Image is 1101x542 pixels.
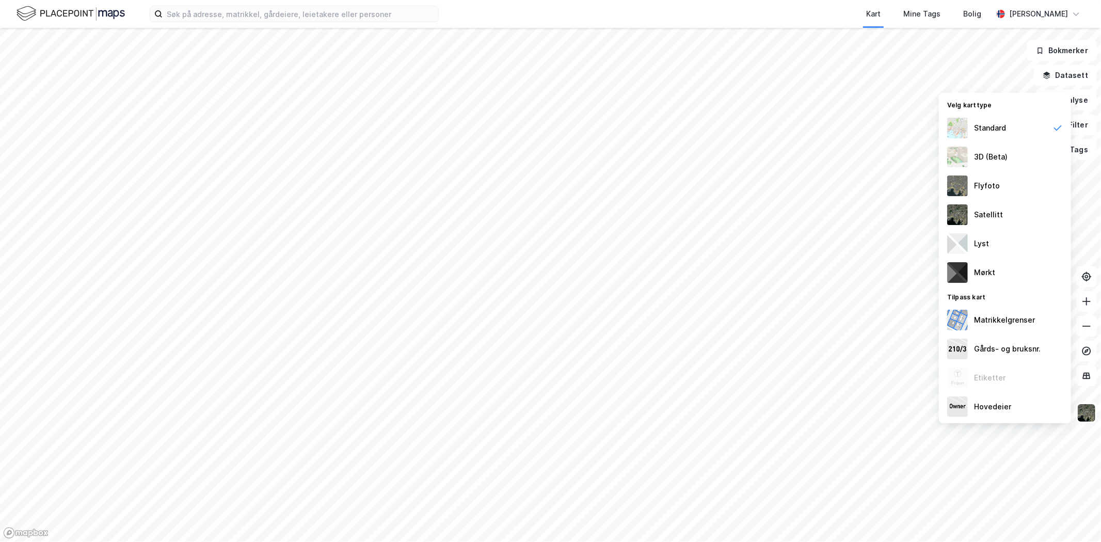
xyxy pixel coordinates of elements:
[974,209,1003,221] div: Satellitt
[947,262,968,283] img: nCdM7BzjoCAAAAAElFTkSuQmCC
[947,233,968,254] img: luj3wr1y2y3+OchiMxRmMxRlscgabnMEmZ7DJGWxyBpucwSZnsMkZbHIGm5zBJmewyRlscgabnMEmZ7DJGWxyBpucwSZnsMkZ...
[939,95,1071,114] div: Velg karttype
[939,287,1071,306] div: Tilpass kart
[163,6,438,22] input: Søk på adresse, matrikkel, gårdeiere, leietakere eller personer
[1077,403,1096,423] img: 9k=
[1037,90,1097,110] button: Analyse
[974,401,1011,413] div: Hovedeier
[947,118,968,138] img: Z
[947,147,968,167] img: Z
[1047,115,1097,135] button: Filter
[974,314,1035,326] div: Matrikkelgrenser
[947,310,968,330] img: cadastreBorders.cfe08de4b5ddd52a10de.jpeg
[866,8,881,20] div: Kart
[974,372,1006,384] div: Etiketter
[1009,8,1068,20] div: [PERSON_NAME]
[17,5,125,23] img: logo.f888ab2527a4732fd821a326f86c7f29.svg
[974,122,1006,134] div: Standard
[947,204,968,225] img: 9k=
[974,151,1008,163] div: 3D (Beta)
[1027,40,1097,61] button: Bokmerker
[947,396,968,417] img: majorOwner.b5e170eddb5c04bfeeff.jpeg
[974,237,989,250] div: Lyst
[903,8,940,20] div: Mine Tags
[947,176,968,196] img: Z
[1034,65,1097,86] button: Datasett
[1049,139,1097,160] button: Tags
[974,343,1041,355] div: Gårds- og bruksnr.
[974,266,995,279] div: Mørkt
[947,339,968,359] img: cadastreKeys.547ab17ec502f5a4ef2b.jpeg
[947,368,968,388] img: Z
[1049,492,1101,542] iframe: Chat Widget
[3,527,49,539] a: Mapbox homepage
[974,180,1000,192] div: Flyfoto
[963,8,981,20] div: Bolig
